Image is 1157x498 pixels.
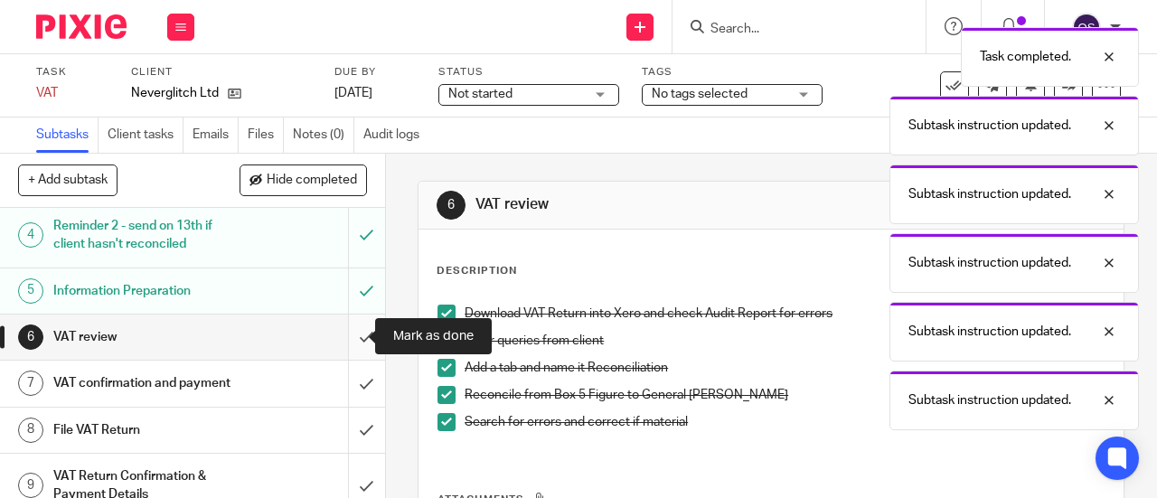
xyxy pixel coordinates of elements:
h1: Reminder 2 - send on 13th if client hasn't reconciled [53,212,238,258]
button: + Add subtask [18,164,118,195]
p: Reconcile from Box 5 Figure to General [PERSON_NAME] [465,386,1105,404]
label: Status [438,65,619,80]
button: Hide completed [240,164,367,195]
p: Subtask instruction updated. [908,323,1071,341]
div: 6 [18,324,43,350]
div: VAT [36,84,108,102]
label: Client [131,65,312,80]
a: Audit logs [363,117,428,153]
span: [DATE] [334,87,372,99]
div: 9 [18,473,43,498]
a: Client tasks [108,117,183,153]
a: Notes (0) [293,117,354,153]
h1: VAT review [53,324,238,351]
a: Emails [193,117,239,153]
p: Task completed. [980,48,1071,66]
img: svg%3E [1072,13,1101,42]
p: Clear queries from client [465,332,1105,350]
div: 7 [18,371,43,396]
h1: VAT review [475,195,810,214]
a: Subtasks [36,117,99,153]
div: 8 [18,418,43,443]
p: Subtask instruction updated. [908,117,1071,135]
span: Not started [448,88,513,100]
label: Task [36,65,108,80]
div: 5 [18,278,43,304]
p: Neverglitch Ltd [131,84,219,102]
h1: VAT confirmation and payment [53,370,238,397]
a: Files [248,117,284,153]
h1: Information Preparation [53,277,238,305]
h1: File VAT Return [53,417,238,444]
p: Search for errors and correct if material [465,413,1105,431]
p: Subtask instruction updated. [908,254,1071,272]
p: Description [437,264,517,278]
img: Pixie [36,14,127,39]
span: Hide completed [267,174,357,188]
p: Download VAT Return into Xero and check Audit Report for errors [465,305,1105,323]
p: Subtask instruction updated. [908,185,1071,203]
div: 6 [437,191,466,220]
p: Subtask instruction updated. [908,391,1071,409]
label: Due by [334,65,416,80]
div: 4 [18,222,43,248]
p: Add a tab and name it Reconciliation [465,359,1105,377]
